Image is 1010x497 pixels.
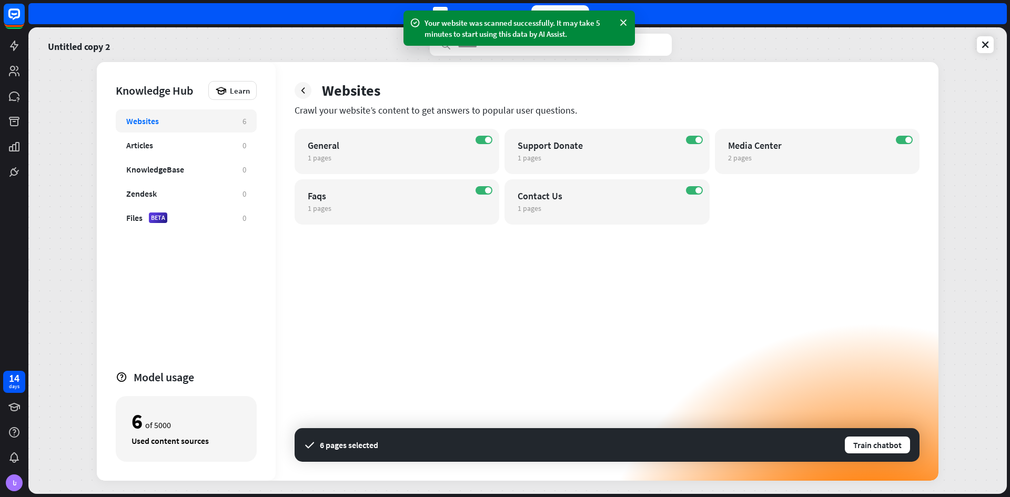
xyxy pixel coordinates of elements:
[425,17,614,39] div: Your website was scanned successfully. It may take 5 minutes to start using this data by AI Assist.
[433,7,523,21] div: days left in your trial.
[9,383,19,390] div: days
[3,371,25,393] a: 14 days
[433,7,448,21] div: 14
[6,474,23,491] div: تا
[531,5,589,22] div: Upgrade now
[9,373,19,383] div: 14
[8,4,40,36] button: Open LiveChat chat widget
